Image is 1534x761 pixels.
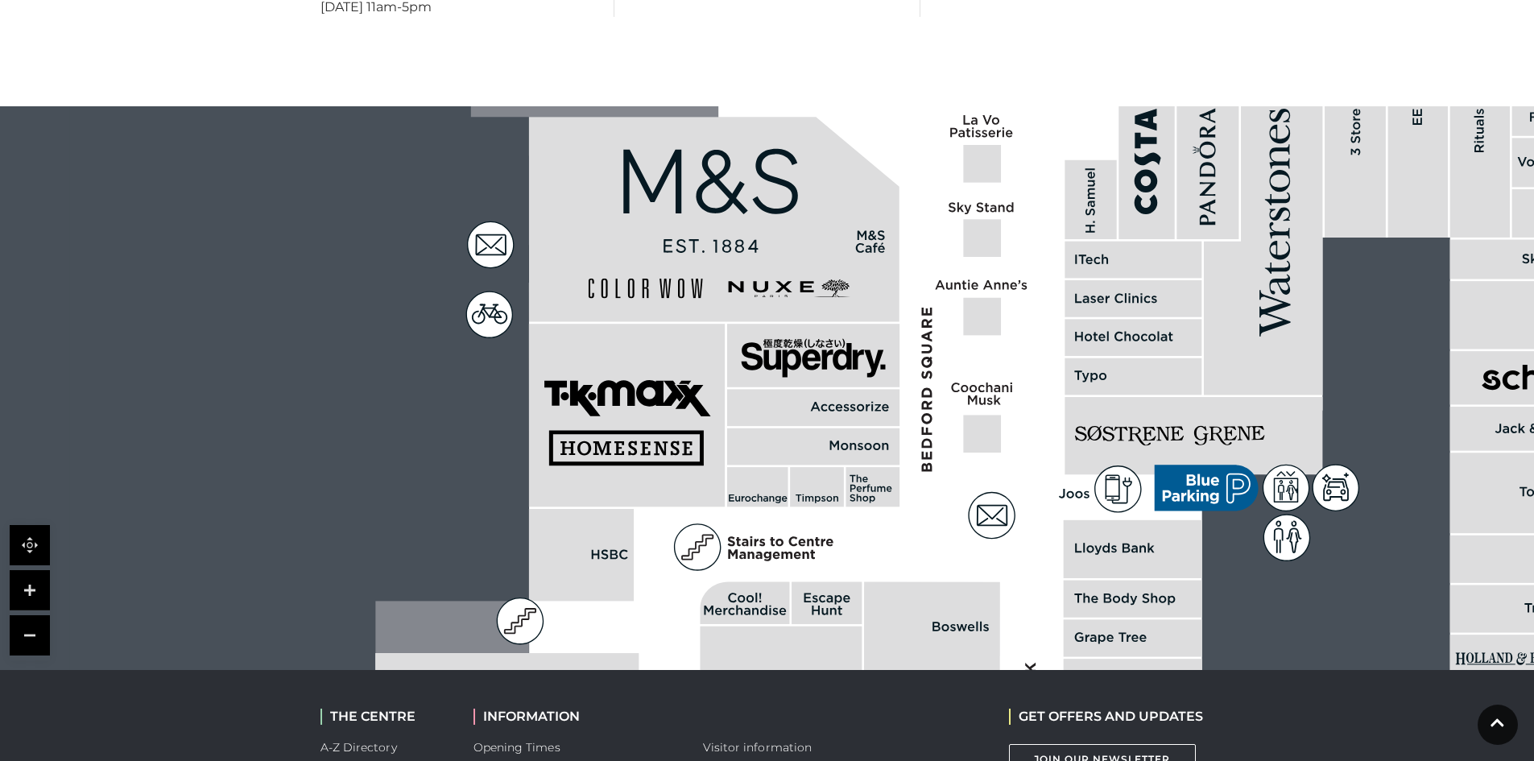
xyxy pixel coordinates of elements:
h2: GET OFFERS AND UPDATES [1009,709,1203,724]
a: Visitor information [703,740,812,755]
a: A-Z Directory [320,740,397,755]
a: Opening Times [473,740,560,755]
h2: INFORMATION [473,709,679,724]
h2: THE CENTRE [320,709,449,724]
